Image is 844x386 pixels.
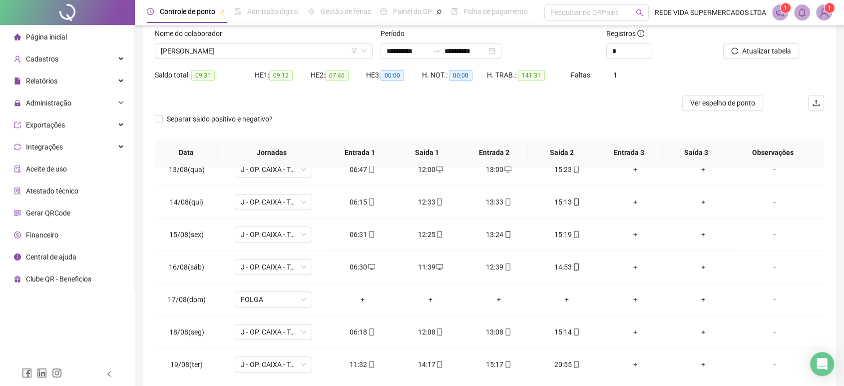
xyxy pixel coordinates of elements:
span: mobile [503,231,511,238]
span: mobile [572,361,580,368]
span: MAURICIO SANTOS COSTA [161,43,367,58]
span: bell [798,8,807,17]
div: 20:55 [541,359,593,370]
div: + [472,294,525,305]
button: Atualizar tabela [723,43,799,59]
span: Cadastros [26,55,58,63]
span: mobile [503,328,511,335]
div: 11:39 [405,261,457,272]
div: + [405,294,457,305]
span: desktop [367,263,375,270]
span: mobile [367,328,375,335]
span: mobile [435,231,443,238]
sup: Atualize o seu contato no menu Meus Dados [825,3,835,13]
span: desktop [503,166,511,173]
div: 15:23 [541,164,593,175]
span: mobile [503,361,511,368]
span: 13/08(qua) [169,165,205,173]
span: search [636,9,643,16]
span: 15/08(sex) [169,230,204,238]
th: Entrada 1 [326,139,394,166]
span: 09:12 [269,70,293,81]
span: Painel do DP [393,7,432,15]
span: 19/08(ter) [170,360,203,368]
span: FOLGA [241,292,306,307]
span: mobile [572,198,580,205]
div: HE 1: [255,69,311,81]
span: audit [14,165,21,172]
div: 15:17 [472,359,525,370]
span: Exportações [26,121,65,129]
div: 06:15 [336,196,389,207]
span: qrcode [14,209,21,216]
span: solution [14,187,21,194]
span: 1 [613,71,617,79]
div: + [609,261,661,272]
th: Jornadas [218,139,326,166]
span: 16/08(sáb) [169,263,204,271]
span: Gerar QRCode [26,209,70,217]
span: mobile [572,328,580,335]
div: + [609,359,661,370]
div: Open Intercom Messenger [810,352,834,376]
span: dollar [14,231,21,238]
span: J - OP. CAIXA - TARDE [241,324,306,339]
span: file [14,77,21,84]
span: Registros [606,28,644,39]
div: + [609,294,661,305]
img: 1924 [817,5,832,20]
span: Atestado técnico [26,187,78,195]
span: Controle de ponto [160,7,215,15]
span: Observações [738,147,808,158]
label: Nome do colaborador [155,28,229,39]
span: filter [351,48,357,54]
span: Atualizar tabela [742,45,791,56]
span: facebook [22,368,32,378]
span: mobile [435,198,443,205]
th: Saída 2 [528,139,595,166]
div: + [336,294,389,305]
div: 12:00 [405,164,457,175]
span: clock-circle [147,8,154,15]
span: notification [776,8,785,17]
span: mobile [435,361,443,368]
span: 00:00 [449,70,472,81]
span: Separar saldo positivo e negativo? [163,113,277,124]
div: 12:25 [405,229,457,240]
span: linkedin [37,368,47,378]
div: - [745,261,804,272]
span: J - OP. CAIXA - TARDE [241,162,306,177]
span: sync [14,143,21,150]
div: 06:30 [336,261,389,272]
span: info-circle [637,30,644,37]
span: gift [14,275,21,282]
span: 17/08(dom) [168,295,206,303]
div: 13:08 [472,326,525,337]
div: 14:17 [405,359,457,370]
span: J - OP. CAIXA - TARDE [241,227,306,242]
span: lock [14,99,21,106]
span: user-add [14,55,21,62]
span: export [14,121,21,128]
div: 15:13 [541,196,593,207]
label: Período [381,28,411,39]
span: Relatórios [26,77,57,85]
span: mobile [503,198,511,205]
span: desktop [435,166,443,173]
div: HE 2: [311,69,367,81]
div: Saldo total: [155,69,255,81]
div: 13:24 [472,229,525,240]
span: Gestão de férias [321,7,371,15]
span: pushpin [219,9,225,15]
span: to [432,47,440,55]
span: mobile [435,328,443,335]
div: 06:47 [336,164,389,175]
span: sun [308,8,315,15]
span: Integrações [26,143,63,151]
span: Admissão digital [247,7,299,15]
div: H. TRAB.: [487,69,571,81]
span: down [361,48,367,54]
div: - [745,229,804,240]
div: - [745,196,804,207]
span: J - OP. CAIXA - TARDE [241,357,306,372]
